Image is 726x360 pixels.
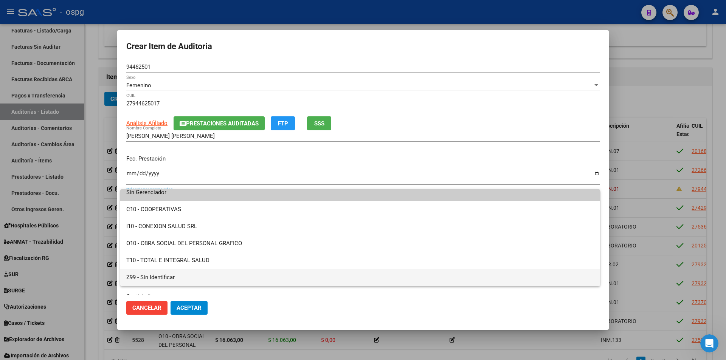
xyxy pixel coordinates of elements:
[126,252,594,269] span: T10 - TOTAL E INTEGRAL SALUD
[126,235,594,252] span: O10 - OBRA SOCIAL DEL PERSONAL GRAFICO
[700,334,718,352] iframe: Intercom live chat
[126,218,594,235] span: I10 - CONEXION SALUD SRL
[126,184,594,201] span: Sin Gerenciador
[126,201,594,218] span: C10 - COOPERATIVAS
[126,269,594,286] span: Z99 - Sin Identificar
